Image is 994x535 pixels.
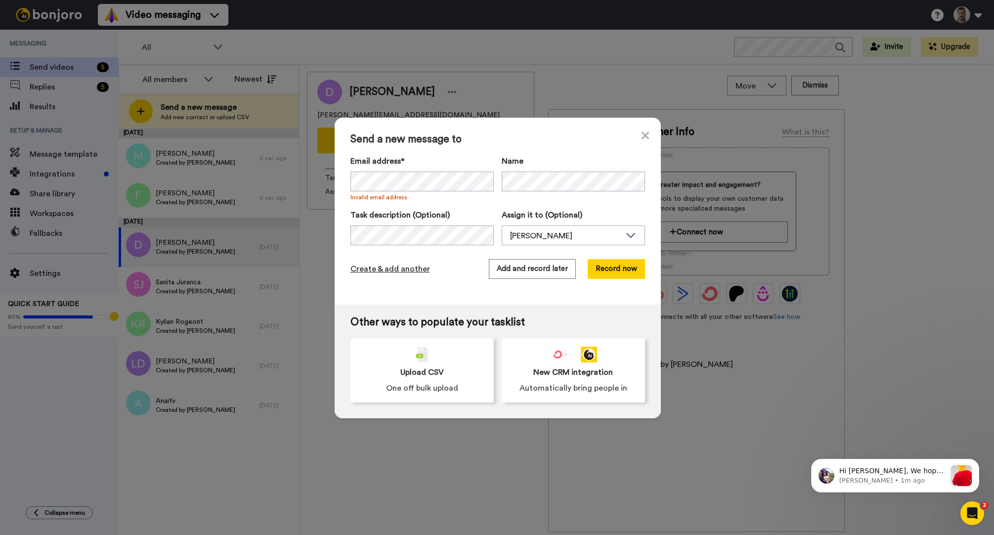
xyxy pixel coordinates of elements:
button: Record now [588,259,645,279]
label: Task description (Optional) [350,209,494,221]
iframe: Intercom live chat [960,501,984,525]
span: Name [502,155,523,167]
span: Upload CSV [400,366,444,378]
div: animation [550,347,597,362]
button: Add and record later [489,259,576,279]
span: Send a new message to [350,134,645,145]
iframe: Intercom notifications message [796,439,994,508]
span: 2 [981,501,989,509]
img: csv-grey.png [416,347,428,362]
div: [PERSON_NAME] [510,230,621,242]
span: Create & add another [350,263,430,275]
span: One off bulk upload [386,382,458,394]
p: Message from Amy, sent 1m ago [43,37,150,46]
label: Email address* [350,155,494,167]
span: Other ways to populate your tasklist [350,316,645,328]
label: Assign it to (Optional) [502,209,645,221]
span: New CRM integration [533,366,613,378]
span: Invalid email address [350,193,494,201]
span: Automatically bring people in [519,382,627,394]
span: Hi [PERSON_NAME], We hope you and your customers have been having a great time with [PERSON_NAME]... [43,28,150,203]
